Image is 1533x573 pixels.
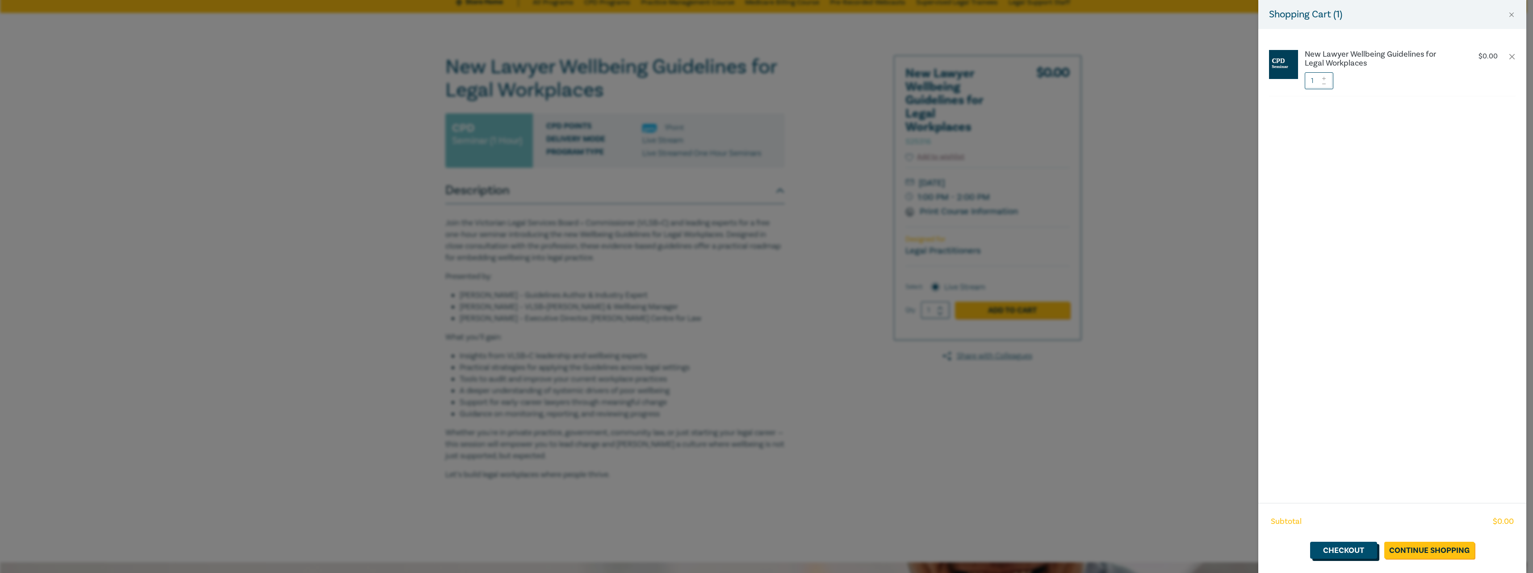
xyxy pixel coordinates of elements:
[1269,50,1298,79] img: CPD%20Seminar.jpg
[1305,72,1333,89] input: 1
[1493,516,1514,527] span: $ 0.00
[1271,516,1302,527] span: Subtotal
[1269,7,1342,22] h5: Shopping Cart ( 1 )
[1310,542,1377,559] a: Checkout
[1479,52,1498,61] p: $ 0.00
[1384,542,1474,559] a: Continue Shopping
[1305,50,1453,68] a: New Lawyer Wellbeing Guidelines for Legal Workplaces
[1508,11,1516,19] button: Close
